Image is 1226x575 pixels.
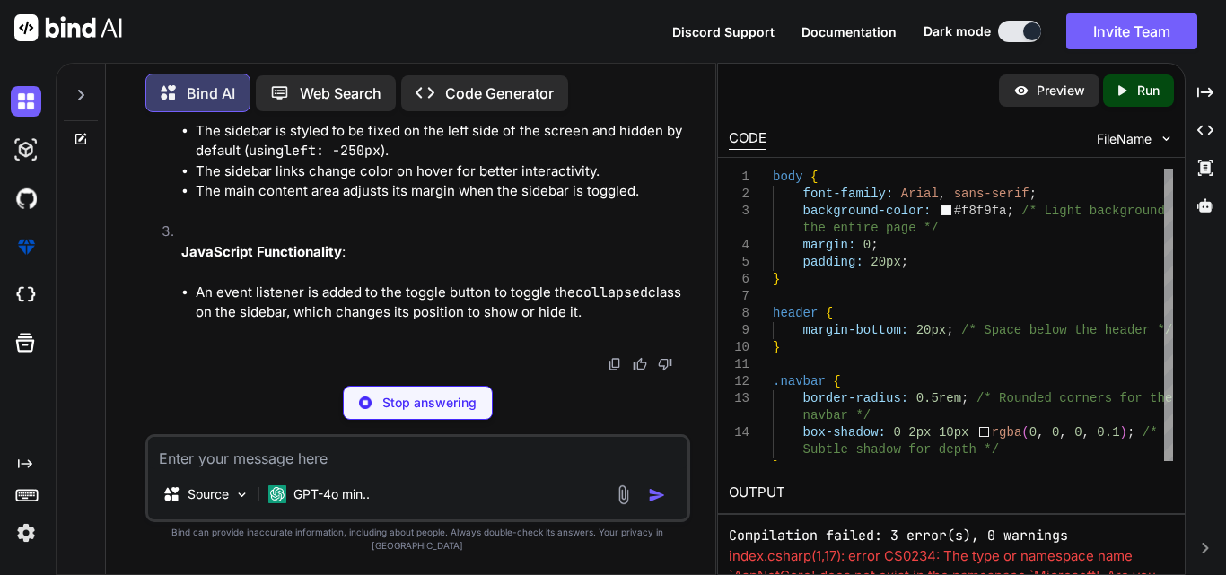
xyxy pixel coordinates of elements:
span: ( [1021,425,1029,440]
span: 20px [916,323,947,337]
span: FileName [1097,130,1152,148]
button: Discord Support [672,22,775,41]
span: 10px [939,425,969,440]
button: Invite Team [1066,13,1197,49]
div: 1 [729,169,749,186]
span: Arial [901,187,939,201]
pre: Compilation failed: 3 error(s), 0 warnings [729,526,1174,546]
div: 6 [729,271,749,288]
span: /* Space below the header */ [961,323,1172,337]
img: githubDark [11,183,41,213]
span: ; [901,255,908,269]
div: 14 [729,424,749,441]
p: Source [188,485,229,503]
div: 13 [729,390,749,407]
span: Subtle shadow for depth */ [803,442,999,457]
span: the entire page */ [803,221,939,235]
span: box-shadow: [803,425,886,440]
div: 15 [729,458,749,475]
img: attachment [613,484,634,505]
p: Preview [1037,82,1085,100]
span: 0 [1052,425,1059,440]
span: 0.1 [1097,425,1119,440]
img: GPT-4o mini [268,485,286,503]
p: Web Search [300,83,381,104]
span: rgba [992,425,1022,440]
img: chevron down [1159,131,1174,146]
p: Code Generator [445,83,554,104]
span: } [773,459,780,474]
span: ; [871,238,878,252]
strong: JavaScript Functionality [181,243,342,260]
span: border-radius: [803,391,909,405]
div: 11 [729,356,749,373]
span: , [1059,425,1066,440]
span: Discord Support [672,24,775,39]
p: Run [1137,82,1160,100]
span: 0 [1074,425,1082,440]
span: } [773,340,780,354]
span: ; [1006,204,1013,218]
p: GPT-4o min.. [293,485,370,503]
span: background-color: [803,204,932,218]
span: padding: [803,255,863,269]
p: Bind AI [187,83,235,104]
span: Documentation [801,24,897,39]
p: Stop answering [382,394,477,412]
img: Bind AI [14,14,122,41]
span: ; [946,323,953,337]
div: 12 [729,373,749,390]
span: header [773,306,818,320]
span: 0 [1029,425,1037,440]
img: dislike [658,357,672,371]
p: Bind can provide inaccurate information, including about people. Always double-check its answers.... [145,526,690,553]
img: copy [608,357,622,371]
h2: OUTPUT [718,472,1185,514]
img: cloudideIcon [11,280,41,310]
span: 20px [871,255,901,269]
li: An event listener is added to the toggle button to toggle the class on the sidebar, which changes... [196,283,687,323]
span: ; [1029,187,1037,201]
span: 2px [908,425,931,440]
div: 2 [729,186,749,203]
code: left: -250px [284,142,381,160]
div: CODE [729,128,766,150]
div: 3 [729,203,749,220]
span: 0 [863,238,871,252]
span: margin: [803,238,856,252]
div: 4 [729,237,749,254]
img: preview [1013,83,1029,99]
span: font-family: [803,187,894,201]
span: , [1082,425,1090,440]
span: { [826,306,833,320]
div: 9 [729,322,749,339]
img: settings [11,518,41,548]
img: premium [11,231,41,262]
li: The sidebar is styled to be fixed on the left side of the screen and hidden by default (using ). [196,121,687,161]
span: body [773,170,803,184]
img: Pick Models [234,487,250,502]
li: The main content area adjusts its margin when the sidebar is toggled. [196,181,687,202]
span: 0 [893,425,900,440]
img: darkChat [11,86,41,117]
code: collapsed [575,283,648,301]
div: 5 [729,254,749,271]
li: The sidebar links change color on hover for better interactivity. [196,161,687,182]
span: ; [1127,425,1134,440]
img: icon [648,486,666,504]
span: margin-bottom: [803,323,909,337]
div: 10 [729,339,749,356]
span: /* Light background for [1021,204,1195,218]
span: , [1037,425,1044,440]
span: /* Rounded corners for the [976,391,1172,405]
div: 8 [729,305,749,322]
p: : [181,242,687,263]
img: like [633,357,647,371]
span: sans-serif [954,187,1029,201]
span: { [833,374,840,388]
span: .navbar [773,374,826,388]
span: , [939,187,946,201]
img: darkAi-studio [11,135,41,165]
span: #f8f9fa [954,204,1007,218]
span: ) [1120,425,1127,440]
